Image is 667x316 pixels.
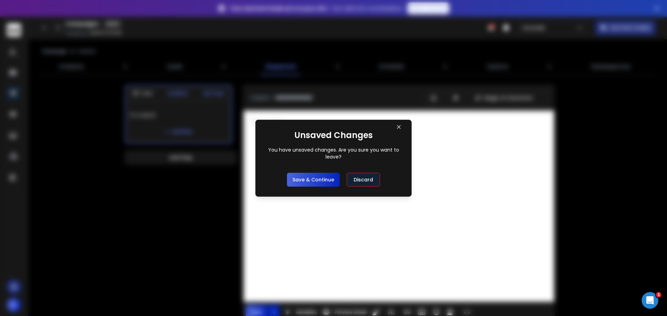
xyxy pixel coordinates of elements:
button: Discard [347,173,380,187]
div: You have unsaved changes. Are you sure you want to leave? [265,146,402,160]
span: 1 [656,292,661,298]
h1: Unsaved Changes [294,130,373,141]
button: Save & Continue [287,173,340,187]
iframe: Intercom live chat [642,292,658,309]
